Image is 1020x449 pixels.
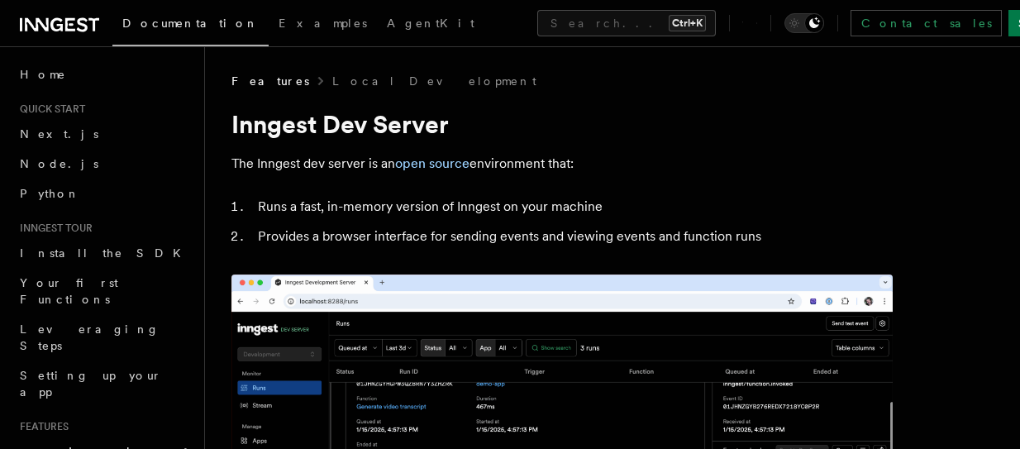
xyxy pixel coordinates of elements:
a: AgentKit [377,5,484,45]
li: Runs a fast, in-memory version of Inngest on your machine [253,195,893,218]
li: Provides a browser interface for sending events and viewing events and function runs [253,225,893,248]
a: Next.js [13,119,194,149]
span: Python [20,187,80,200]
kbd: Ctrl+K [669,15,706,31]
button: Search...Ctrl+K [537,10,716,36]
a: Leveraging Steps [13,314,194,361]
span: Your first Functions [20,276,118,306]
a: Examples [269,5,377,45]
span: AgentKit [387,17,474,30]
span: Home [20,66,66,83]
span: Features [231,73,309,89]
p: The Inngest dev server is an environment that: [231,152,893,175]
a: Python [13,179,194,208]
span: Setting up your app [20,369,162,399]
span: Install the SDK [20,246,191,260]
a: open source [395,155,469,171]
span: Quick start [13,103,85,116]
a: Local Development [332,73,536,89]
a: Install the SDK [13,238,194,268]
h1: Inngest Dev Server [231,109,893,139]
span: Inngest tour [13,222,93,235]
a: Setting up your app [13,361,194,407]
a: Your first Functions [13,268,194,314]
a: Documentation [112,5,269,46]
span: Next.js [20,127,98,141]
span: Documentation [122,17,259,30]
span: Node.js [20,157,98,170]
button: Toggle dark mode [784,13,824,33]
span: Features [13,420,69,433]
a: Node.js [13,149,194,179]
span: Examples [279,17,367,30]
span: Leveraging Steps [20,322,160,352]
a: Home [13,60,194,89]
a: Contact sales [851,10,1002,36]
